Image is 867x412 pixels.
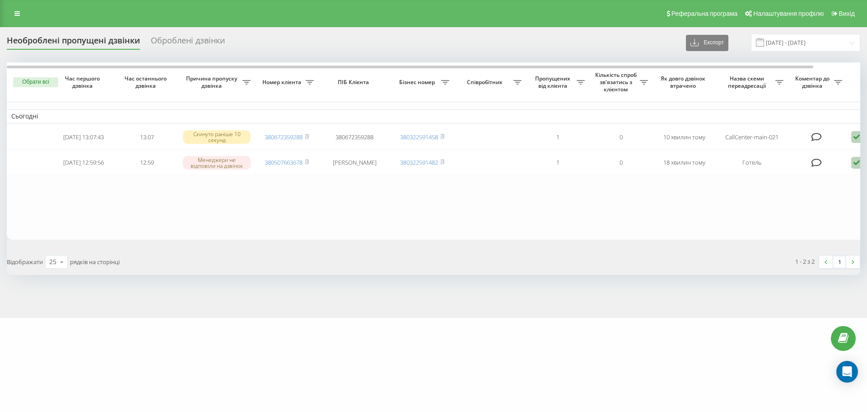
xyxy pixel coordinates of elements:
a: 380322591482 [400,158,438,166]
span: Час останнього дзвінка [122,75,171,89]
td: 1 [526,125,589,149]
span: Відображати [7,258,43,266]
td: [DATE] 13:07:43 [52,125,115,149]
td: [PERSON_NAME] [318,151,391,175]
td: Готель [716,151,788,175]
span: Реферальна програма [671,10,738,17]
div: Open Intercom Messenger [836,361,858,383]
td: 380672359288 [318,125,391,149]
span: Коментар до дзвінка [792,75,834,89]
a: 1 [833,256,846,268]
div: Оброблені дзвінки [151,36,225,50]
span: Бізнес номер [395,79,441,86]
span: Причина пропуску дзвінка [183,75,242,89]
span: Вихід [839,10,855,17]
td: 13:07 [115,125,178,149]
a: 380322591458 [400,133,438,141]
td: CallCenter-main-021 [716,125,788,149]
td: 18 хвилин тому [653,151,716,175]
a: 380507663678 [265,158,303,166]
td: 0 [589,151,653,175]
span: Як довго дзвінок втрачено [660,75,709,89]
span: Час першого дзвінка [59,75,108,89]
button: Обрати всі [13,77,58,87]
td: 0 [589,125,653,149]
span: Налаштування профілю [753,10,824,17]
span: Назва схеми переадресації [720,75,775,89]
td: 1 [526,151,589,175]
a: 380672359288 [265,133,303,141]
div: Скинуто раніше 10 секунд [183,130,251,144]
div: Менеджери не відповіли на дзвінок [183,156,251,170]
span: Пропущених від клієнта [531,75,577,89]
button: Експорт [686,35,728,51]
div: Необроблені пропущені дзвінки [7,36,140,50]
div: 25 [49,257,56,266]
span: ПІБ Клієнта [326,79,383,86]
span: Співробітник [458,79,513,86]
td: [DATE] 12:59:56 [52,151,115,175]
span: Номер клієнта [260,79,306,86]
td: 10 хвилин тому [653,125,716,149]
td: 12:59 [115,151,178,175]
div: 1 - 2 з 2 [795,257,815,266]
span: рядків на сторінці [70,258,120,266]
span: Кількість спроб зв'язатись з клієнтом [594,71,640,93]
